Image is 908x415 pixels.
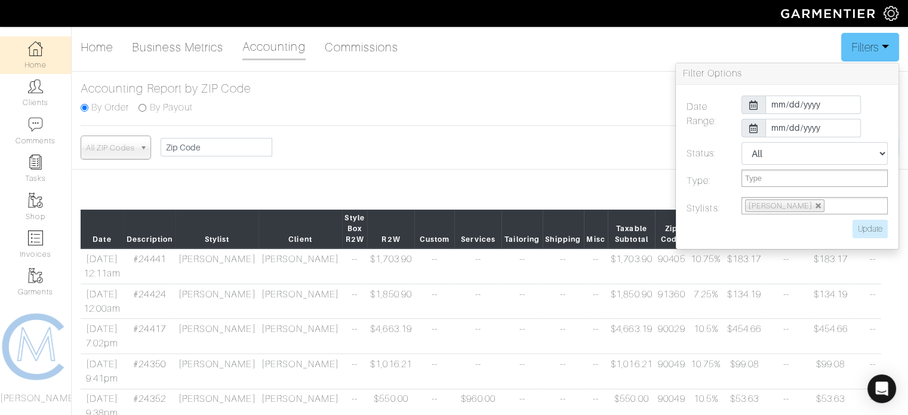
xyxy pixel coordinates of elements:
[342,319,368,354] td: --
[81,248,124,284] td: [DATE] 12:11am
[501,248,542,284] td: --
[176,210,258,248] th: Stylist
[608,319,655,354] td: $4,663.19
[688,319,724,354] td: 10.5%
[258,354,341,389] td: [PERSON_NAME]
[724,319,764,354] td: $454.66
[764,248,808,284] td: --
[764,284,808,319] td: --
[608,248,655,284] td: $1,703.90
[133,394,165,404] a: #24352
[81,210,124,248] th: Date
[81,35,113,59] a: Home
[852,354,892,389] td: --
[808,319,852,354] td: $454.66
[655,210,688,248] th: Zip Code
[678,170,732,192] label: Type:
[242,35,306,60] a: Accounting
[367,284,414,319] td: $1,850.90
[501,354,542,389] td: --
[584,210,608,248] th: Misc
[808,284,852,319] td: $134.19
[678,96,732,142] label: Date Range:
[367,210,414,248] th: R2W
[133,254,165,265] a: #24441
[342,248,368,284] td: --
[342,210,368,248] th: Style Box R2W
[454,319,501,354] td: --
[132,35,223,59] a: Business Metrics
[133,289,165,300] a: #24424
[841,33,899,62] button: Filters
[688,354,724,389] td: 10.75%
[414,319,454,354] td: --
[852,248,892,284] td: --
[28,41,43,56] img: dashboard-icon-dbcd8f5a0b271acd01030246c82b418ddd0df26cd7fceb0bd07c9910d44c42f6.png
[501,210,542,248] th: Tailoring
[258,319,341,354] td: [PERSON_NAME]
[724,284,764,319] td: $134.19
[81,354,124,389] td: [DATE] 9:41pm
[258,284,341,319] td: [PERSON_NAME]
[81,81,899,96] h5: Accounting Report by ZIP Code
[775,3,884,24] img: garmentier-logo-header-white-b43fb05a5012e4ada735d5af1a66efaba907eab6374d6393d1fbf88cb4ef424d.png
[808,248,852,284] td: $183.17
[28,79,43,94] img: clients-icon-6bae9207a08558b7cb47a8932f037763ab4055f8c8b6bfacd5dc20c3e0201464.png
[543,354,584,389] td: --
[608,210,655,248] th: Taxable Subtotal
[367,354,414,389] td: $1,016.21
[28,117,43,132] img: comment-icon-a0a6a9ef722e966f86d9cbdc48e553b5cf19dbc54f86b18d962a5391bc8f6eb6.png
[176,248,258,284] td: [PERSON_NAME]
[176,319,258,354] td: [PERSON_NAME]
[258,248,341,284] td: [PERSON_NAME]
[414,210,454,248] th: Custom
[81,284,124,319] td: [DATE] 12:00am
[342,354,368,389] td: --
[543,284,584,319] td: --
[678,197,732,220] label: Stylists:
[149,100,192,115] label: By Payout
[688,248,724,284] td: 10.75%
[884,6,898,21] img: gear-icon-white-bd11855cb880d31180b6d7d6211b90ccbf57a29d726f0c71d8c61bd08dd39cc2.png
[81,319,124,354] td: [DATE] 7:02pm
[414,284,454,319] td: --
[454,210,501,248] th: Services
[454,284,501,319] td: --
[176,354,258,389] td: [PERSON_NAME]
[501,319,542,354] td: --
[867,374,896,403] div: Open Intercom Messenger
[852,284,892,319] td: --
[678,142,732,170] label: Status:
[655,248,688,284] td: 90405
[414,354,454,389] td: --
[454,354,501,389] td: --
[676,63,898,85] h3: Filter Options
[655,284,688,319] td: 91360
[28,230,43,245] img: orders-icon-0abe47150d42831381b5fb84f609e132dff9fe21cb692f30cb5eec754e2cba89.png
[543,210,584,248] th: Shipping
[325,35,399,59] a: Commissions
[501,284,542,319] td: --
[584,319,608,354] td: --
[655,354,688,389] td: 90049
[584,284,608,319] td: --
[608,284,655,319] td: $1,850.90
[852,319,892,354] td: --
[176,284,258,319] td: [PERSON_NAME]
[258,210,341,248] th: Client
[414,248,454,284] td: --
[161,138,272,156] input: Zip Code
[454,248,501,284] td: --
[852,220,888,238] input: Update
[133,324,165,334] a: #24417
[655,319,688,354] td: 90029
[28,193,43,208] img: garments-icon-b7da505a4dc4fd61783c78ac3ca0ef83fa9d6f193b1c9dc38574b1d14d53ca28.png
[367,319,414,354] td: $4,663.19
[342,284,368,319] td: --
[808,354,852,389] td: $99.08
[688,284,724,319] td: 7.25%
[86,136,135,160] span: All ZIP Codes
[124,210,176,248] th: Description
[543,248,584,284] td: --
[724,248,764,284] td: $183.17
